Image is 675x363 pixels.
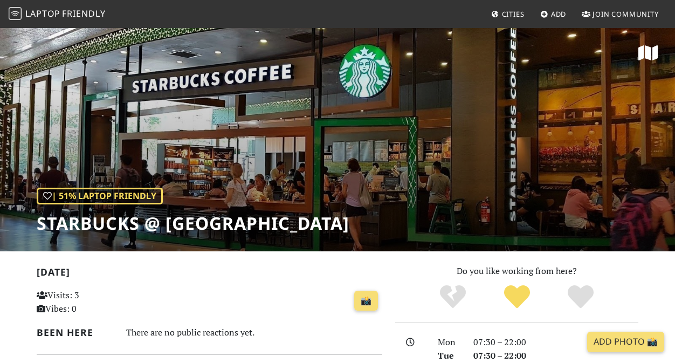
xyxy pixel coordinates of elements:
[587,332,664,352] a: Add Photo 📸
[487,4,529,24] a: Cities
[551,9,567,19] span: Add
[37,289,143,316] p: Visits: 3 Vibes: 0
[37,213,349,234] h1: Starbucks @ [GEOGRAPHIC_DATA]
[485,284,549,311] div: Yes
[9,7,22,20] img: LaptopFriendly
[37,188,163,205] div: | 51% Laptop Friendly
[431,349,467,363] div: Tue
[577,4,663,24] a: Join Community
[467,349,645,363] div: 07:30 – 22:00
[421,284,485,311] div: No
[549,284,613,311] div: Definitely!
[354,291,378,311] a: 📸
[25,8,60,19] span: Laptop
[431,335,467,350] div: Mon
[37,327,113,338] h2: Been here
[62,8,105,19] span: Friendly
[536,4,571,24] a: Add
[467,335,645,350] div: 07:30 – 22:00
[9,5,106,24] a: LaptopFriendly LaptopFriendly
[126,325,382,340] div: There are no public reactions yet.
[593,9,659,19] span: Join Community
[395,264,638,278] p: Do you like working from here?
[37,266,382,282] h2: [DATE]
[502,9,525,19] span: Cities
